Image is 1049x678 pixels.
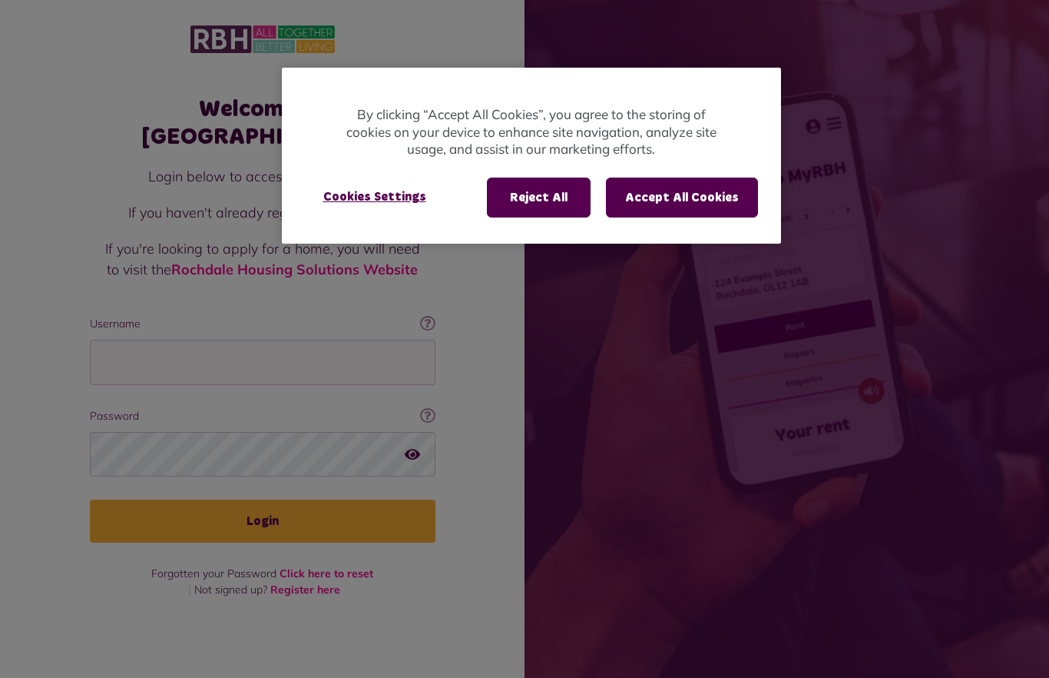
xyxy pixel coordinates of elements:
div: Privacy [282,68,781,244]
p: By clicking “Accept All Cookies”, you agree to the storing of cookies on your device to enhance s... [343,106,720,158]
div: Cookie banner [282,68,781,244]
button: Reject All [487,178,591,218]
button: Cookies Settings [305,178,445,216]
button: Accept All Cookies [606,178,758,218]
